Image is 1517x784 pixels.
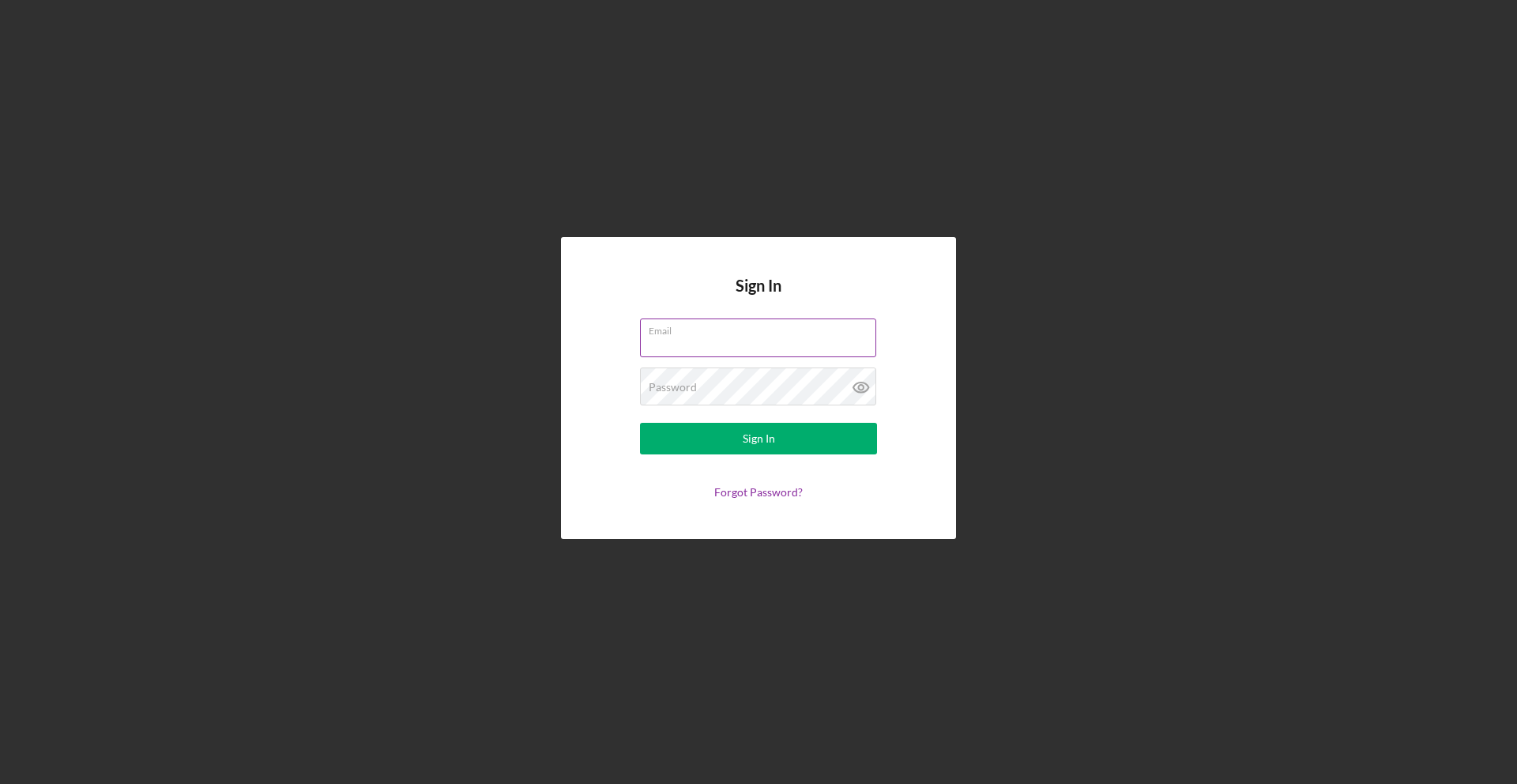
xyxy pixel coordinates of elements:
button: Sign In [640,423,877,454]
div: Sign In [743,423,775,454]
label: Email [649,319,876,337]
h4: Sign In [736,277,781,318]
a: Forgot Password? [714,485,803,499]
label: Password [649,381,697,394]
